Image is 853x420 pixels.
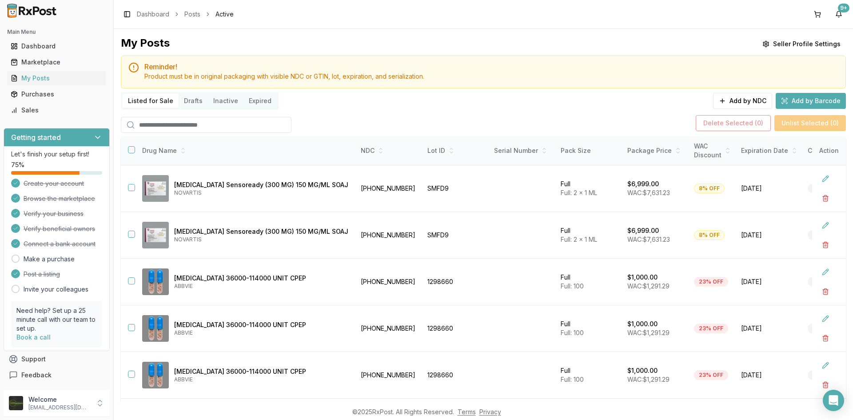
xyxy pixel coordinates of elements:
[11,90,103,99] div: Purchases
[427,146,483,155] div: Lot ID
[555,165,622,212] td: Full
[24,285,88,294] a: Invite your colleagues
[355,305,422,352] td: [PHONE_NUMBER]
[24,224,95,233] span: Verify beneficial owners
[832,7,846,21] button: 9+
[561,376,584,383] span: Full: 100
[24,270,60,279] span: Post a listing
[11,42,103,51] div: Dashboard
[817,171,833,187] button: Edit
[11,150,102,159] p: Let's finish your setup first!
[7,28,106,36] h2: Main Menu
[627,376,670,383] span: WAC: $1,291.29
[627,189,670,196] span: WAC: $7,631.23
[627,273,658,282] p: $1,000.00
[24,209,84,218] span: Verify your business
[555,259,622,305] td: Full
[28,404,90,411] p: [EMAIL_ADDRESS][DOMAIN_NAME]
[817,330,833,346] button: Delete
[817,264,833,280] button: Edit
[4,103,110,117] button: Sales
[561,189,597,196] span: Full: 2 x 1 ML
[174,180,348,189] p: [MEDICAL_DATA] Sensoready (300 MG) 150 MG/ML SOAJ
[174,367,348,376] p: [MEDICAL_DATA] 36000-114000 UNIT CPEP
[627,320,658,328] p: $1,000.00
[355,212,422,259] td: [PHONE_NUMBER]
[11,74,103,83] div: My Posts
[808,230,846,240] div: Brand New
[741,231,797,240] span: [DATE]
[7,86,106,102] a: Purchases
[144,63,838,70] h5: Reminder!
[808,277,846,287] div: Brand New
[243,94,277,108] button: Expired
[741,324,797,333] span: [DATE]
[694,230,725,240] div: 8% OFF
[479,408,501,416] a: Privacy
[494,146,550,155] div: Serial Number
[817,237,833,253] button: Delete
[713,93,772,109] button: Add by NDC
[9,396,23,410] img: User avatar
[776,93,846,109] button: Add by Barcode
[694,277,728,287] div: 23% OFF
[757,36,846,52] button: Seller Profile Settings
[215,10,234,19] span: Active
[11,132,61,143] h3: Getting started
[741,277,797,286] span: [DATE]
[174,376,348,383] p: ABBVIE
[4,39,110,53] button: Dashboard
[627,146,683,155] div: Package Price
[458,408,476,416] a: Terms
[355,352,422,399] td: [PHONE_NUMBER]
[11,106,103,115] div: Sales
[361,146,417,155] div: NDC
[817,377,833,393] button: Delete
[4,55,110,69] button: Marketplace
[627,226,659,235] p: $6,999.00
[123,94,179,108] button: Listed for Sale
[555,352,622,399] td: Full
[355,259,422,305] td: [PHONE_NUMBER]
[16,333,51,341] a: Book a call
[142,175,169,202] img: Cosentyx Sensoready (300 MG) 150 MG/ML SOAJ
[741,146,797,155] div: Expiration Date
[817,284,833,300] button: Delete
[11,160,24,169] span: 75 %
[24,240,96,248] span: Connect a bank account
[627,366,658,375] p: $1,000.00
[355,165,422,212] td: [PHONE_NUMBER]
[4,87,110,101] button: Purchases
[28,395,90,404] p: Welcome
[174,227,348,236] p: [MEDICAL_DATA] Sensoready (300 MG) 150 MG/ML SOAJ
[137,10,234,19] nav: breadcrumb
[7,38,106,54] a: Dashboard
[741,184,797,193] span: [DATE]
[561,236,597,243] span: Full: 2 x 1 ML
[144,72,838,81] div: Product must be in original packaging with visible NDC or GTIN, lot, expiration, and serialization.
[561,282,584,290] span: Full: 100
[208,94,243,108] button: Inactive
[137,10,169,19] a: Dashboard
[142,362,169,388] img: Creon 36000-114000 UNIT CPEP
[422,259,489,305] td: 1298660
[142,268,169,295] img: Creon 36000-114000 UNIT CPEP
[4,351,110,367] button: Support
[24,179,84,188] span: Create your account
[555,305,622,352] td: Full
[121,36,170,52] div: My Posts
[16,306,97,333] p: Need help? Set up a 25 minute call with our team to set up.
[555,136,622,165] th: Pack Size
[694,142,730,160] div: WAC Discount
[422,165,489,212] td: SMFD9
[4,367,110,383] button: Feedback
[817,190,833,206] button: Delete
[24,255,75,264] a: Make a purchase
[142,315,169,342] img: Creon 36000-114000 UNIT CPEP
[7,54,106,70] a: Marketplace
[174,189,348,196] p: NOVARTIS
[422,305,489,352] td: 1298660
[817,311,833,327] button: Edit
[174,236,348,243] p: NOVARTIS
[4,4,60,18] img: RxPost Logo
